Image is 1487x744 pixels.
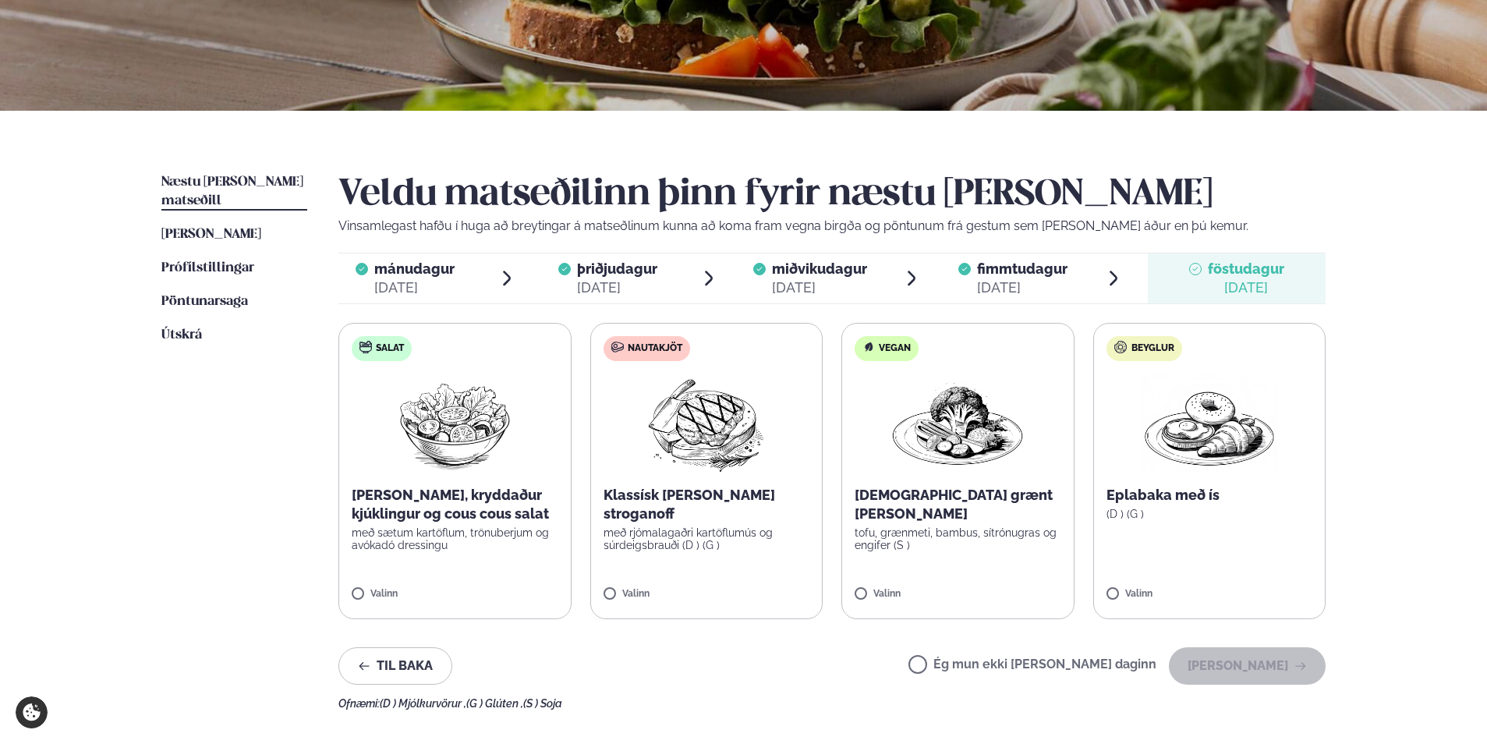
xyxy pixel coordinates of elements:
[466,697,523,710] span: (G ) Glúten ,
[1114,341,1128,353] img: bagle-new-16px.svg
[161,326,202,345] a: Útskrá
[161,261,254,275] span: Prófílstillingar
[161,295,248,308] span: Pöntunarsaga
[380,697,466,710] span: (D ) Mjólkurvörur ,
[374,278,455,297] div: [DATE]
[161,292,248,311] a: Pöntunarsaga
[161,259,254,278] a: Prófílstillingar
[161,175,303,207] span: Næstu [PERSON_NAME] matseðill
[352,526,558,551] p: með sætum kartöflum, trönuberjum og avókadó dressingu
[611,341,624,353] img: beef.svg
[161,225,261,244] a: [PERSON_NAME]
[1131,342,1174,355] span: Beyglur
[352,486,558,523] p: [PERSON_NAME], kryddaður kjúklingur og cous cous salat
[1208,278,1284,297] div: [DATE]
[161,328,202,342] span: Útskrá
[161,228,261,241] span: [PERSON_NAME]
[977,260,1067,277] span: fimmtudagur
[161,173,307,211] a: Næstu [PERSON_NAME] matseðill
[577,278,657,297] div: [DATE]
[386,374,524,473] img: Salad.png
[889,374,1026,473] img: Vegan.png
[1169,647,1326,685] button: [PERSON_NAME]
[772,278,867,297] div: [DATE]
[1208,260,1284,277] span: föstudagur
[1141,374,1278,473] img: Croissant.png
[855,526,1061,551] p: tofu, grænmeti, bambus, sítrónugras og engifer (S )
[359,341,372,353] img: salad.svg
[374,260,455,277] span: mánudagur
[637,374,775,473] img: Beef-Meat.png
[523,697,562,710] span: (S ) Soja
[604,486,810,523] p: Klassísk [PERSON_NAME] stroganoff
[772,260,867,277] span: miðvikudagur
[577,260,657,277] span: þriðjudagur
[338,217,1326,236] p: Vinsamlegast hafðu í huga að breytingar á matseðlinum kunna að koma fram vegna birgða og pöntunum...
[338,647,452,685] button: Til baka
[628,342,682,355] span: Nautakjöt
[879,342,911,355] span: Vegan
[376,342,404,355] span: Salat
[1106,508,1313,520] p: (D ) (G )
[16,696,48,728] a: Cookie settings
[1106,486,1313,505] p: Eplabaka með ís
[862,341,875,353] img: Vegan.svg
[604,526,810,551] p: með rjómalagaðri kartöflumús og súrdeigsbrauði (D ) (G )
[977,278,1067,297] div: [DATE]
[338,173,1326,217] h2: Veldu matseðilinn þinn fyrir næstu [PERSON_NAME]
[338,697,1326,710] div: Ofnæmi:
[855,486,1061,523] p: [DEMOGRAPHIC_DATA] grænt [PERSON_NAME]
